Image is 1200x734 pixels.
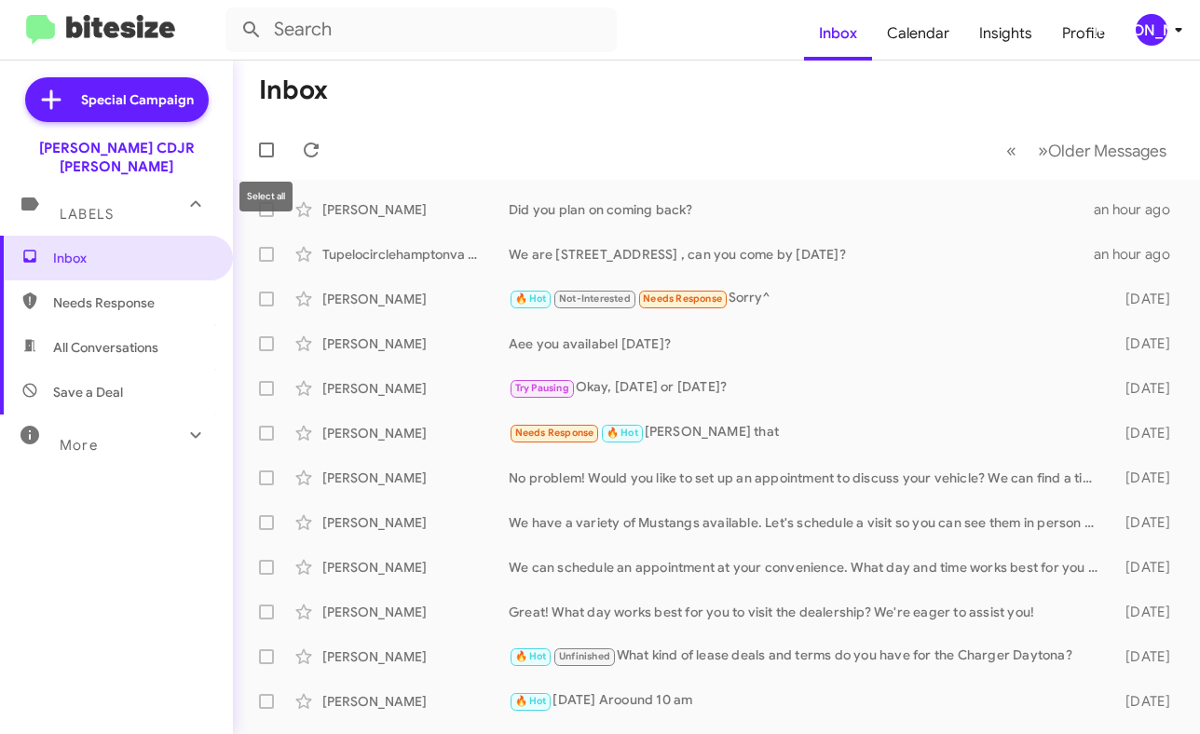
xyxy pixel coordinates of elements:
div: [DATE] [1109,424,1185,442]
span: Labels [60,206,114,223]
div: [PERSON_NAME] [322,603,509,621]
span: Try Pausing [515,382,569,394]
nav: Page navigation example [996,131,1178,170]
div: [PERSON_NAME] [322,513,509,532]
div: No problem! Would you like to set up an appointment to discuss your vehicle? We can find a time t... [509,469,1109,487]
div: What kind of lease deals and terms do you have for the Charger Daytona? [509,646,1109,667]
span: Unfinished [559,650,610,662]
div: We are [STREET_ADDRESS] , can you come by [DATE]? [509,245,1094,264]
div: [DATE] [1109,334,1185,353]
span: Older Messages [1048,141,1166,161]
span: Needs Response [515,427,594,439]
div: Aee you availabel [DATE]? [509,334,1109,353]
a: Inbox [804,7,872,61]
div: [PERSON_NAME] [322,469,509,487]
a: Insights [964,7,1047,61]
div: [DATE] [1109,290,1185,308]
div: [PERSON_NAME] [322,424,509,442]
span: 🔥 Hot [515,650,547,662]
div: an hour ago [1094,245,1185,264]
span: » [1038,139,1048,162]
span: 🔥 Hot [515,695,547,707]
span: Special Campaign [81,90,194,109]
div: Select all [239,182,293,211]
span: Needs Response [643,292,722,305]
div: [DATE] [1109,469,1185,487]
span: 🔥 Hot [515,292,547,305]
a: Special Campaign [25,77,209,122]
button: Previous [995,131,1028,170]
div: [PERSON_NAME] [322,290,509,308]
span: More [60,437,98,454]
button: [PERSON_NAME] [1120,14,1180,46]
div: [DATE] [1109,647,1185,666]
a: Calendar [872,7,964,61]
button: Next [1027,131,1178,170]
div: [PERSON_NAME] [322,692,509,711]
h1: Inbox [259,75,328,105]
span: All Conversations [53,338,158,357]
span: Inbox [53,249,211,267]
div: We can schedule an appointment at your convenience. What day and time works best for you to visit... [509,558,1109,577]
div: [PERSON_NAME] [322,379,509,398]
a: Profile [1047,7,1120,61]
div: We have a variety of Mustangs available. Let's schedule a visit so you can see them in person and... [509,513,1109,532]
div: [PERSON_NAME] [322,647,509,666]
div: [PERSON_NAME] [1136,14,1167,46]
div: Okay, [DATE] or [DATE]? [509,377,1109,399]
input: Search [225,7,617,52]
div: an hour ago [1094,200,1185,219]
div: Tupelocirclehamptonva [PERSON_NAME] [322,245,509,264]
div: Great! What day works best for you to visit the dealership? We're eager to assist you! [509,603,1109,621]
span: Save a Deal [53,383,123,401]
div: [DATE] [1109,558,1185,577]
div: [PERSON_NAME] [322,558,509,577]
div: Sorry^ [509,288,1109,309]
span: Not-Interested [559,292,631,305]
div: [DATE] [1109,603,1185,621]
span: 🔥 Hot [607,427,638,439]
div: Did you plan on coming back? [509,200,1094,219]
div: [DATE] [1109,379,1185,398]
div: [DATE] Aroound 10 am [509,690,1109,712]
div: [DATE] [1109,692,1185,711]
div: [PERSON_NAME] [322,334,509,353]
div: [PERSON_NAME] [322,200,509,219]
div: [DATE] [1109,513,1185,532]
span: « [1006,139,1016,162]
div: [PERSON_NAME] that [509,422,1109,443]
span: Needs Response [53,293,211,312]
